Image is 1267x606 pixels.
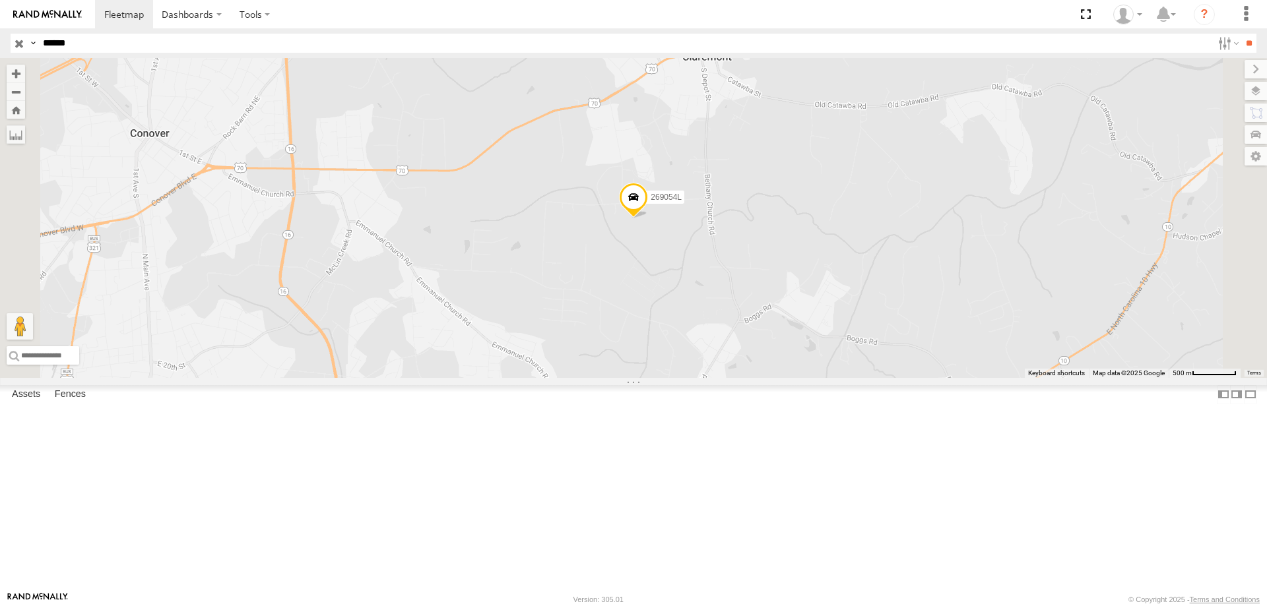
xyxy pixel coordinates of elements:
img: rand-logo.svg [13,10,82,19]
a: Visit our Website [7,593,68,606]
a: Terms and Conditions [1190,595,1260,603]
button: Map Scale: 500 m per 64 pixels [1169,369,1241,378]
i: ? [1194,4,1215,25]
span: 269054L [651,192,682,201]
label: Search Filter Options [1213,34,1241,53]
label: Fences [48,385,92,404]
label: Dock Summary Table to the Left [1217,385,1230,404]
label: Hide Summary Table [1244,385,1257,404]
label: Measure [7,125,25,144]
a: Terms [1247,371,1261,376]
button: Zoom out [7,82,25,101]
label: Map Settings [1245,147,1267,166]
span: Map data ©2025 Google [1093,369,1165,377]
button: Zoom Home [7,101,25,119]
div: Version: 305.01 [573,595,624,603]
div: © Copyright 2025 - [1128,595,1260,603]
button: Drag Pegman onto the map to open Street View [7,313,33,340]
label: Dock Summary Table to the Right [1230,385,1243,404]
button: Keyboard shortcuts [1028,369,1085,378]
label: Search Query [28,34,38,53]
label: Assets [5,385,47,404]
button: Zoom in [7,65,25,82]
div: Zack Abernathy [1109,5,1147,24]
span: 500 m [1173,369,1192,377]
